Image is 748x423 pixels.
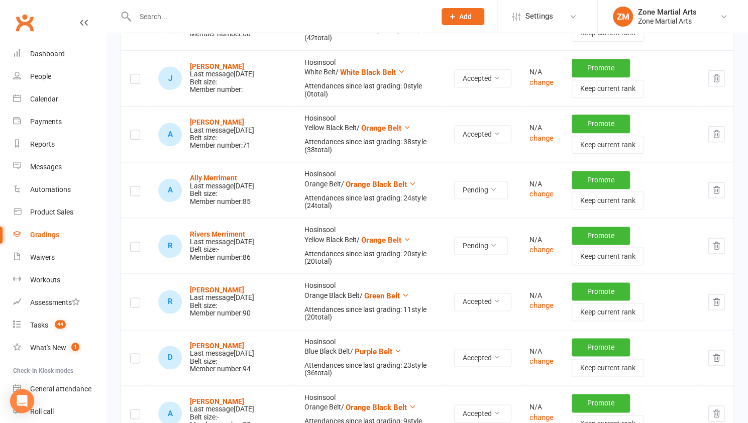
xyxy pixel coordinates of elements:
button: Orange Belt [361,234,411,246]
div: Ally Merriment [158,178,182,202]
div: Workouts [30,276,60,284]
div: Belt size: Member number: [190,63,254,94]
div: N/A [529,348,554,355]
button: change [529,188,554,200]
td: Hosinsool Yellow Black Belt / [295,106,445,162]
button: Keep current rank [572,136,644,154]
div: Attendances since last grading: 21 style ( 42 total) [304,27,436,42]
div: Waivers [30,253,55,261]
span: Purple Belt [355,347,392,356]
button: Keep current rank [572,247,644,265]
button: White Black Belt [340,66,405,78]
button: change [529,244,554,256]
div: Janette Liu [158,66,182,90]
span: Green Belt [364,291,400,300]
div: Open Intercom Messenger [10,389,34,413]
a: Product Sales [13,201,106,224]
span: Orange Belt [361,236,401,245]
div: Belt size: Member number: 90 [190,286,254,318]
a: Rivers Merriment [190,230,245,238]
button: Promote [572,227,630,245]
a: [PERSON_NAME] [190,118,244,126]
div: Assessments [30,298,80,306]
div: Roll call [30,407,54,415]
span: Add [459,13,472,21]
a: Dashboard [13,43,106,65]
a: Payments [13,111,106,133]
div: Tasks [30,321,48,329]
div: Last message [DATE] [190,127,254,134]
div: Attendances since last grading: 24 style ( 24 total) [304,194,436,210]
button: change [529,76,554,88]
div: N/A [529,236,554,244]
div: Zone Martial Arts [638,8,697,17]
div: General attendance [30,385,91,393]
div: Belt size: - Member number: 71 [190,119,254,150]
a: Roll call [13,400,106,423]
button: Accepted [454,125,511,143]
button: Keep current rank [572,359,644,377]
div: Last message [DATE] [190,70,254,78]
a: Waivers [13,246,106,269]
div: Gradings [30,231,59,239]
button: Keep current rank [572,303,644,321]
div: Belt size: Member number: 85 [190,174,254,205]
button: Keep current rank [572,191,644,209]
a: Workouts [13,269,106,291]
div: Riley Mills [158,290,182,313]
div: Dashboard [30,50,65,58]
a: Messages [13,156,106,178]
div: Belt size: Member number: 94 [190,342,254,373]
span: Settings [525,5,553,28]
div: ZM [613,7,633,27]
button: Pending [454,181,508,199]
button: Keep current rank [572,80,644,98]
div: Reports [30,140,55,148]
div: Last message [DATE] [190,350,254,357]
span: White Black Belt [340,68,396,77]
div: Calendar [30,95,58,103]
div: Automations [30,185,71,193]
a: Tasks 44 [13,314,106,337]
td: Hosinsool White Belt / [295,50,445,106]
div: What's New [30,344,66,352]
div: Attendances since last grading: 11 style ( 20 total) [304,306,436,322]
div: N/A [529,292,554,299]
button: Orange Belt [361,122,411,134]
button: Promote [572,282,630,300]
button: Accepted [454,293,511,311]
button: Promote [572,338,630,356]
a: Clubworx [12,10,37,35]
div: Last message [DATE] [190,294,254,301]
div: Belt size: - Member number: 86 [190,231,254,262]
button: Accepted [454,404,511,422]
td: Hosinsool Blue Black Belt / [295,330,445,385]
a: [PERSON_NAME] [190,397,244,405]
div: N/A [529,180,554,188]
span: 44 [55,320,66,329]
div: Last message [DATE] [190,405,254,413]
div: Messages [30,163,62,171]
a: People [13,65,106,88]
div: Last message [DATE] [190,182,254,190]
a: General attendance kiosk mode [13,378,106,400]
a: Calendar [13,88,106,111]
strong: [PERSON_NAME] [190,62,244,70]
div: Rivers Merriment [158,234,182,258]
button: Promote [572,115,630,133]
div: N/A [529,124,554,132]
div: N/A [529,403,554,411]
div: People [30,72,51,80]
button: Orange Black Belt [346,178,416,190]
td: Hosinsool Yellow Black Belt / [295,218,445,273]
button: change [529,132,554,144]
div: Attendances since last grading: 38 style ( 38 total) [304,138,436,154]
span: 1 [71,343,79,351]
a: Reports [13,133,106,156]
button: Promote [572,171,630,189]
div: Attendances since last grading: 23 style ( 36 total) [304,362,436,377]
div: Attendances since last grading: 0 style ( 0 total) [304,82,436,98]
